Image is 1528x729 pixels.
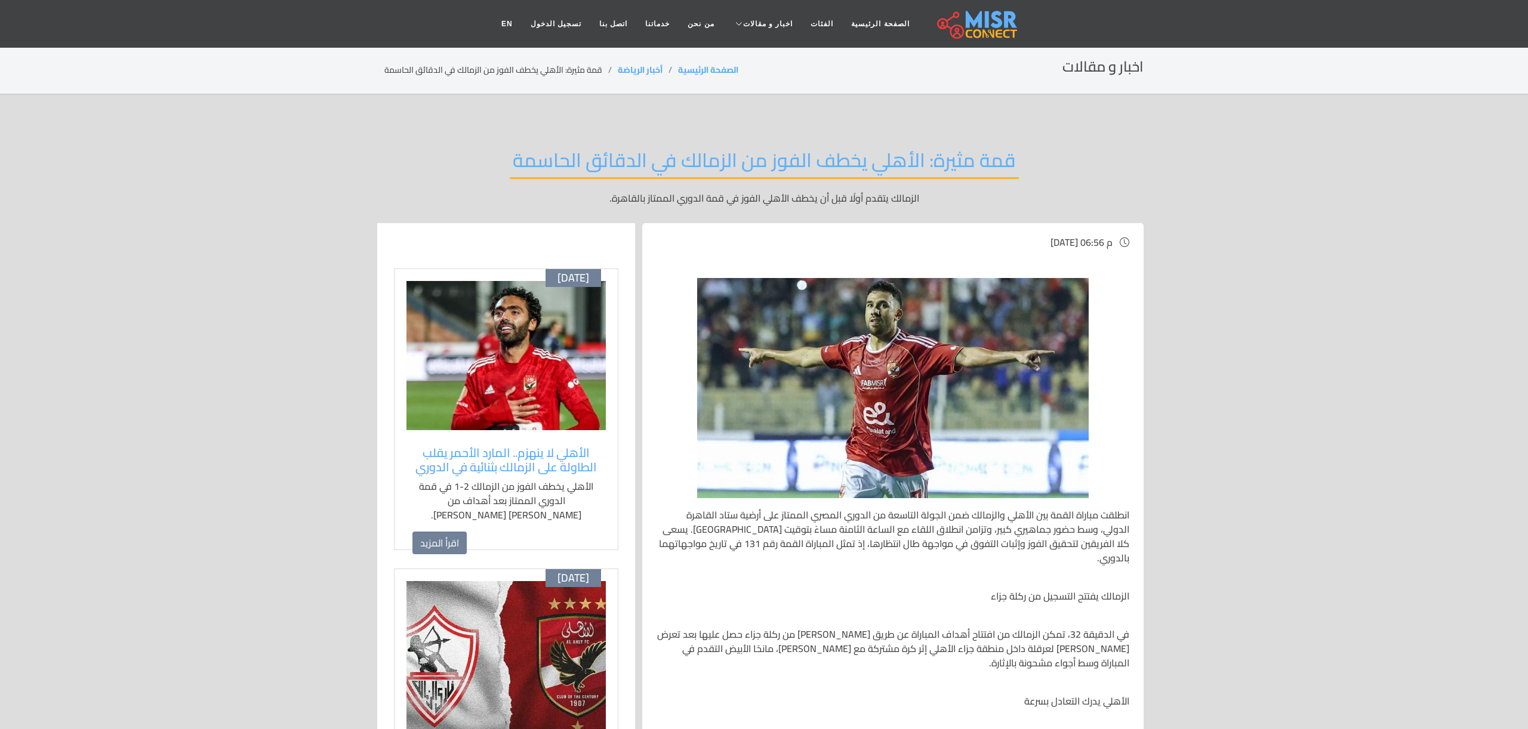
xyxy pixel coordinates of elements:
[522,13,590,35] a: تسجيل الدخول
[679,13,723,35] a: من نحن
[697,278,1089,498] img: لحظة تسجيل الأهداف في مباراة الأهلي والزمالك بالدوري الممتاز.
[412,446,600,474] a: الأهلي لا ينهزم.. المارد الأحمر يقلب الطاولة على الزمالك بثنائية في الدوري
[492,13,522,35] a: EN
[406,281,606,430] img: لحظة تسجيل أهداف مباراة الأهلي والزمالك بالدوري الممتاز.
[1050,233,1113,251] span: [DATE] 06:56 م
[618,62,663,78] a: أخبار الرياضة
[557,271,589,285] span: [DATE]
[510,149,1019,179] h2: قمة مثيرة: الأهلي يخطف الفوز من الزمالك في الدقائق الحاسمة
[743,18,793,29] span: اخبار و مقالات
[657,508,1129,565] p: انطلقت مباراة القمة بين الأهلي والزمالك ضمن الجولة التاسعة من الدوري المصري الممتاز على أرضية ستا...
[937,9,1017,39] img: main.misr_connect
[384,191,1144,205] p: الزمالك يتقدم أولًا قبل أن يخطف الأهلي الفوز في قمة الدوري الممتاز بالقاهرة.
[412,479,600,522] p: الأهلي يخطف الفوز من الزمالك 2-1 في قمة الدوري الممتاز بعد أهداف من [PERSON_NAME] [PERSON_NAME].
[802,13,842,35] a: الفئات
[842,13,918,35] a: الصفحة الرئيسية
[590,13,636,35] a: اتصل بنا
[723,13,802,35] a: اخبار و مقالات
[384,64,618,76] li: قمة مثيرة: الأهلي يخطف الفوز من الزمالك في الدقائق الحاسمة
[657,694,1129,708] p: الأهلي يدرك التعادل بسرعة
[557,572,589,585] span: [DATE]
[412,532,467,554] a: اقرأ المزيد
[678,62,738,78] a: الصفحة الرئيسية
[657,589,1129,603] p: الزمالك يفتتح التسجيل من ركلة جزاء
[636,13,679,35] a: خدماتنا
[657,627,1129,670] p: في الدقيقة 32، تمكن الزمالك من افتتاح أهداف المباراة عن طريق [PERSON_NAME] من ركلة جزاء حصل عليها...
[1062,58,1144,76] h2: اخبار و مقالات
